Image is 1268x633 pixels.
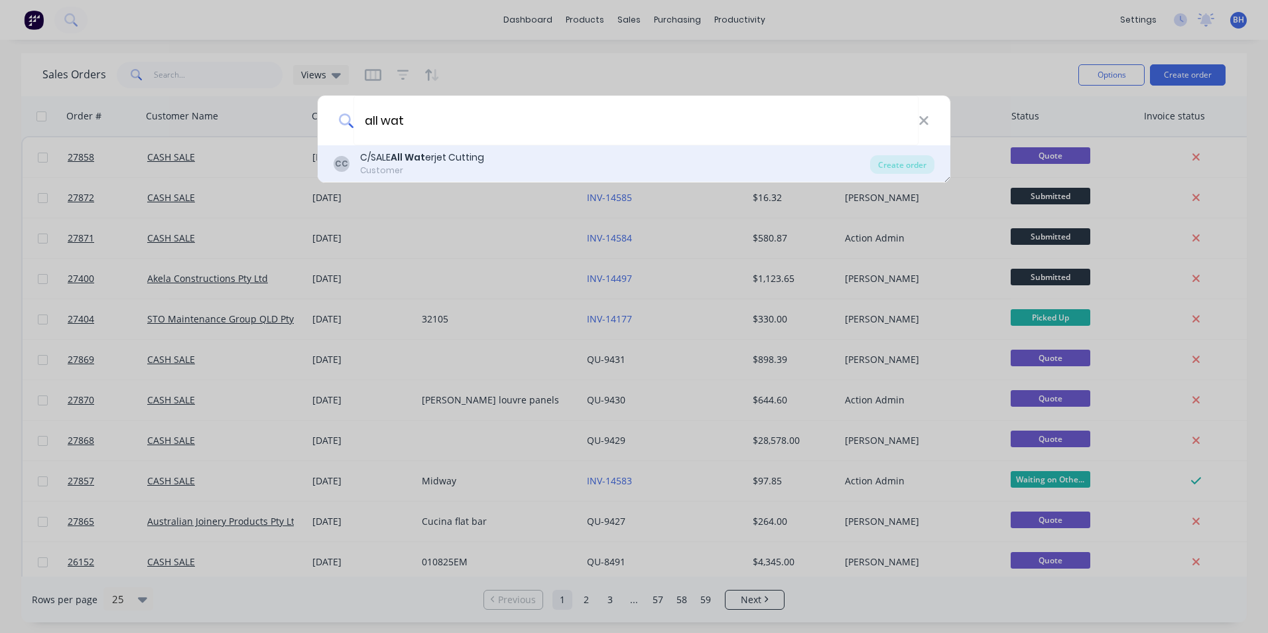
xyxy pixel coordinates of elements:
b: All Wat [391,151,425,164]
div: Create order [870,155,934,174]
div: C/SALE erjet Cutting [360,151,484,165]
input: Enter a customer name to create a new order... [353,96,919,145]
div: CC [334,156,349,172]
div: Customer [360,165,484,176]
